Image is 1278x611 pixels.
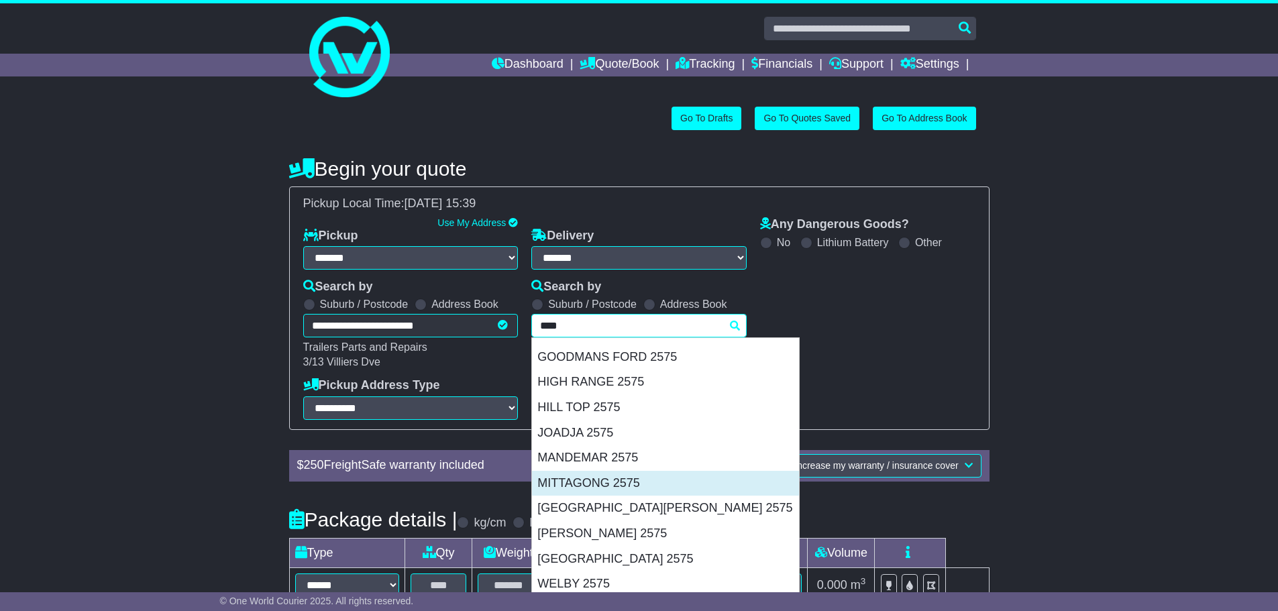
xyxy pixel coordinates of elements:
[755,107,859,130] a: Go To Quotes Saved
[531,280,601,294] label: Search by
[474,516,506,531] label: kg/cm
[672,107,741,130] a: Go To Drafts
[915,236,942,249] label: Other
[492,54,564,76] a: Dashboard
[760,217,909,232] label: Any Dangerous Goods?
[808,538,875,567] td: Volume
[290,458,678,473] div: $ FreightSafe warranty included
[873,107,975,130] a: Go To Address Book
[861,576,866,586] sup: 3
[405,538,472,567] td: Qty
[532,345,799,370] div: GOODMANS FORD 2575
[297,197,982,211] div: Pickup Local Time:
[532,521,799,547] div: [PERSON_NAME] 2575
[529,516,551,531] label: lb/in
[548,298,637,311] label: Suburb / Postcode
[532,395,799,421] div: HILL TOP 2575
[320,298,409,311] label: Suburb / Postcode
[289,158,990,180] h4: Begin your quote
[777,236,790,249] label: No
[437,217,506,228] a: Use My Address
[431,298,498,311] label: Address Book
[220,596,414,606] span: © One World Courier 2025. All rights reserved.
[532,445,799,471] div: MANDEMAR 2575
[531,229,594,243] label: Delivery
[900,54,959,76] a: Settings
[532,471,799,496] div: MITTAGONG 2575
[829,54,884,76] a: Support
[851,578,866,592] span: m
[289,508,458,531] h4: Package details |
[751,54,812,76] a: Financials
[532,496,799,521] div: [GEOGRAPHIC_DATA][PERSON_NAME] 2575
[676,54,735,76] a: Tracking
[405,197,476,210] span: [DATE] 15:39
[304,458,324,471] span: 250
[303,229,358,243] label: Pickup
[532,547,799,572] div: [GEOGRAPHIC_DATA] 2575
[303,280,373,294] label: Search by
[303,356,380,368] span: 3/13 Villiers Dve
[303,341,427,353] span: Trailers Parts and Repairs
[660,298,727,311] label: Address Book
[472,538,545,567] td: Weight
[532,370,799,395] div: HIGH RANGE 2575
[289,538,405,567] td: Type
[580,54,659,76] a: Quote/Book
[532,421,799,446] div: JOADJA 2575
[786,454,981,478] button: Increase my warranty / insurance cover
[794,460,958,471] span: Increase my warranty / insurance cover
[303,378,440,393] label: Pickup Address Type
[817,578,847,592] span: 0.000
[817,236,889,249] label: Lithium Battery
[532,571,799,597] div: WELBY 2575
